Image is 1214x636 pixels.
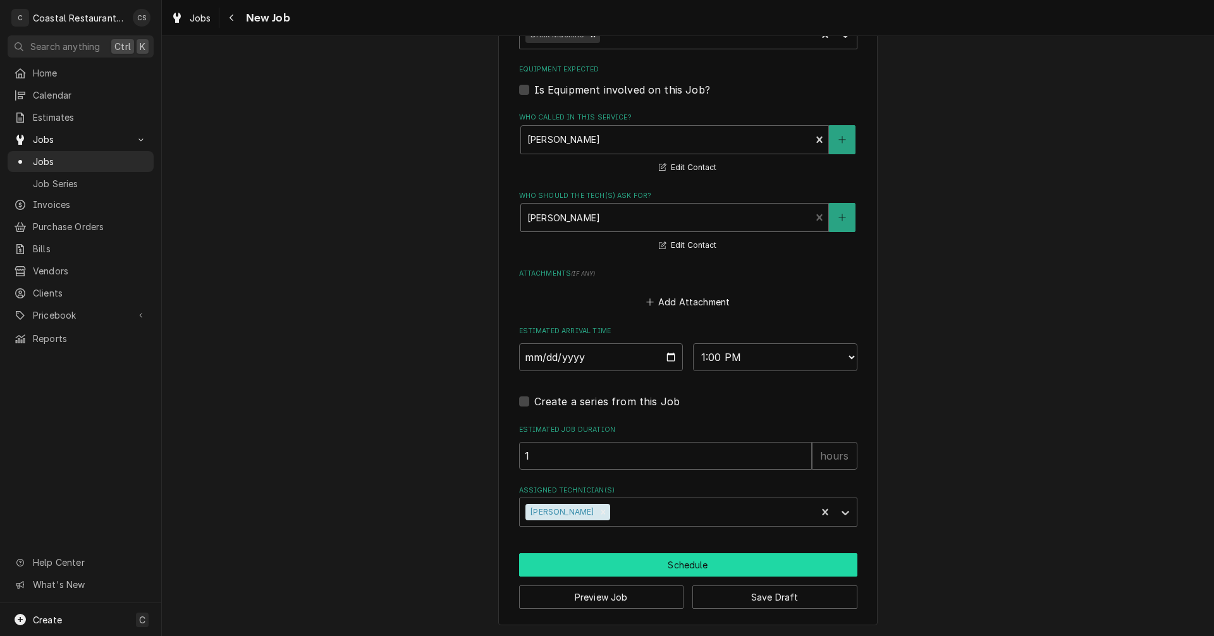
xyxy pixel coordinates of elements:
[140,40,145,53] span: K
[8,328,154,349] a: Reports
[33,11,126,25] div: Coastal Restaurant Repair
[114,40,131,53] span: Ctrl
[33,556,146,569] span: Help Center
[8,85,154,106] a: Calendar
[8,107,154,128] a: Estimates
[33,242,147,255] span: Bills
[519,553,857,609] div: Button Group
[838,213,846,222] svg: Create New Contact
[519,577,857,609] div: Button Group Row
[519,64,857,97] div: Equipment Expected
[519,486,857,527] div: Assigned Technician(s)
[33,66,147,80] span: Home
[525,504,596,520] div: [PERSON_NAME]
[519,326,857,336] label: Estimated Arrival Time
[11,9,29,27] div: C
[519,553,857,577] div: Button Group Row
[829,125,855,154] button: Create New Contact
[8,173,154,194] a: Job Series
[242,9,290,27] span: New Job
[8,305,154,326] a: Go to Pricebook
[519,425,857,435] label: Estimated Job Duration
[8,260,154,281] a: Vendors
[8,216,154,237] a: Purchase Orders
[8,552,154,573] a: Go to Help Center
[829,203,855,232] button: Create New Contact
[838,135,846,144] svg: Create New Contact
[166,8,216,28] a: Jobs
[222,8,242,28] button: Navigate back
[8,574,154,595] a: Go to What's New
[33,309,128,322] span: Pricebook
[33,578,146,591] span: What's New
[133,9,150,27] div: Chris Sockriter's Avatar
[8,63,154,83] a: Home
[644,293,732,310] button: Add Attachment
[693,343,857,371] select: Time Select
[33,286,147,300] span: Clients
[519,269,857,279] label: Attachments
[812,442,857,470] div: hours
[534,82,710,97] label: Is Equipment involved on this Job?
[8,129,154,150] a: Go to Jobs
[8,194,154,215] a: Invoices
[8,151,154,172] a: Jobs
[33,133,128,146] span: Jobs
[657,160,718,176] button: Edit Contact
[519,486,857,496] label: Assigned Technician(s)
[190,11,211,25] span: Jobs
[8,35,154,58] button: Search anythingCtrlK
[8,238,154,259] a: Bills
[571,270,595,277] span: ( if any )
[33,111,147,124] span: Estimates
[519,269,857,310] div: Attachments
[33,264,147,278] span: Vendors
[519,553,857,577] button: Schedule
[519,113,857,123] label: Who called in this service?
[519,326,857,371] div: Estimated Arrival Time
[519,64,857,75] label: Equipment Expected
[30,40,100,53] span: Search anything
[8,283,154,303] a: Clients
[692,585,857,609] button: Save Draft
[519,191,857,254] div: Who should the tech(s) ask for?
[33,198,147,211] span: Invoices
[534,394,680,409] label: Create a series from this Job
[657,238,718,254] button: Edit Contact
[139,613,145,627] span: C
[519,585,684,609] button: Preview Job
[33,615,62,625] span: Create
[33,332,147,345] span: Reports
[596,504,610,520] div: Remove Phill Blush
[33,220,147,233] span: Purchase Orders
[33,155,147,168] span: Jobs
[519,191,857,201] label: Who should the tech(s) ask for?
[133,9,150,27] div: CS
[33,89,147,102] span: Calendar
[519,113,857,175] div: Who called in this service?
[519,343,684,371] input: Date
[33,177,147,190] span: Job Series
[519,425,857,470] div: Estimated Job Duration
